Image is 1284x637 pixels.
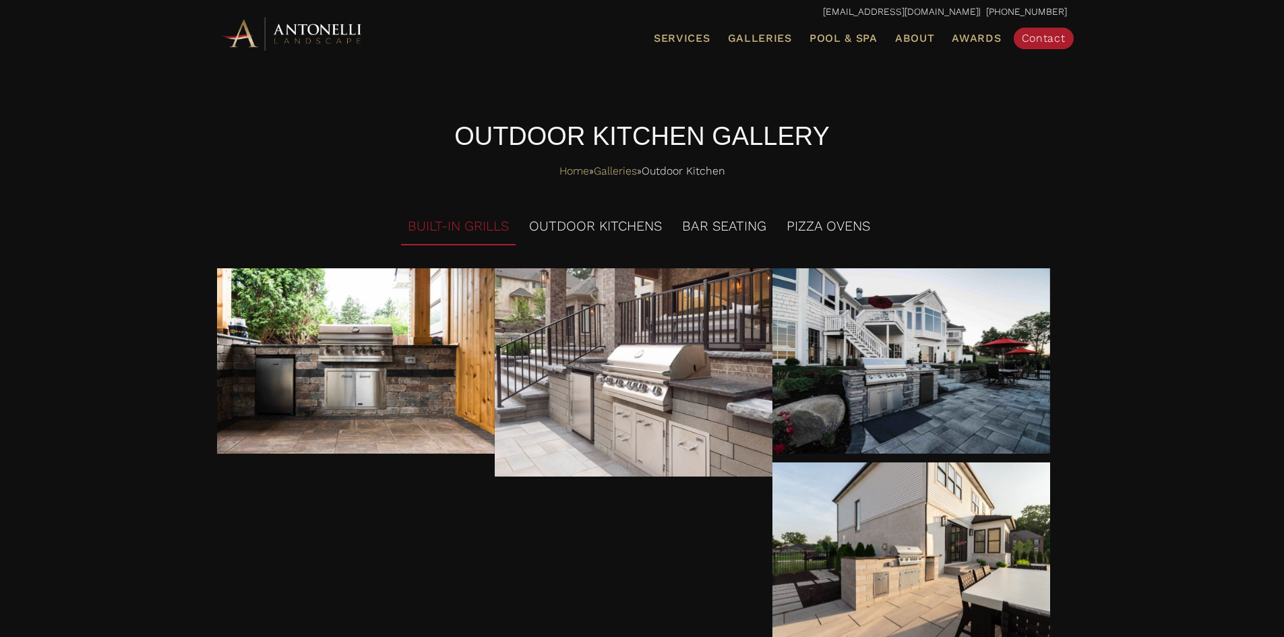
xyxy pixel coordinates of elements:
a: Contact [1014,28,1074,49]
a: Services [648,30,716,47]
h4: OUTDOOR KITCHEN GALLERY [218,119,1067,154]
li: OUTDOOR KITCHENS [522,208,669,245]
a: Awards [946,30,1006,47]
span: About [895,33,935,44]
a: [EMAIL_ADDRESS][DOMAIN_NAME] [823,6,979,17]
span: Contact [1022,32,1066,44]
li: PIZZA OVENS [780,208,877,245]
span: Outdoor Kitchen [642,161,725,181]
img: Antonelli Horizontal Logo [218,15,366,52]
a: About [890,30,940,47]
span: Awards [952,32,1001,44]
nav: Breadcrumbs [218,161,1067,181]
li: BUILT-IN GRILLS [401,208,516,245]
a: Galleries [723,30,797,47]
a: Pool & Spa [804,30,883,47]
li: BAR SEATING [675,208,773,245]
span: » » [559,161,725,181]
a: Home [559,161,589,181]
span: Pool & Spa [809,32,878,44]
span: Services [654,33,710,44]
a: Galleries [594,161,637,181]
p: | [PHONE_NUMBER] [218,3,1067,21]
span: Galleries [728,32,792,44]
